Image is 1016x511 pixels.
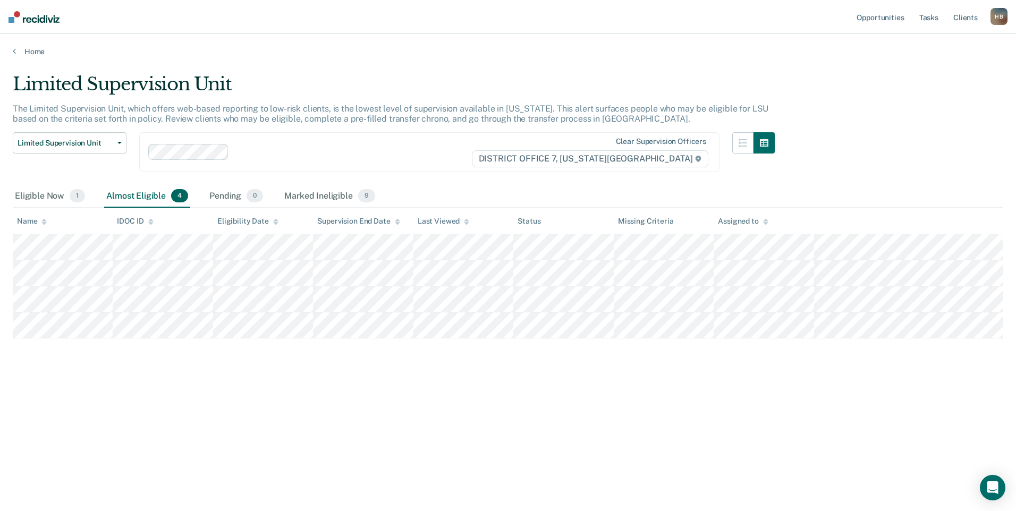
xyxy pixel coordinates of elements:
[13,132,126,154] button: Limited Supervision Unit
[247,189,263,203] span: 0
[472,150,708,167] span: DISTRICT OFFICE 7, [US_STATE][GEOGRAPHIC_DATA]
[282,185,377,208] div: Marked Ineligible9
[18,139,113,148] span: Limited Supervision Unit
[117,217,153,226] div: IDOC ID
[171,189,188,203] span: 4
[207,185,265,208] div: Pending0
[418,217,469,226] div: Last Viewed
[980,475,1005,500] div: Open Intercom Messenger
[358,189,375,203] span: 9
[13,104,768,124] p: The Limited Supervision Unit, which offers web-based reporting to low-risk clients, is the lowest...
[990,8,1007,25] div: H B
[104,185,190,208] div: Almost Eligible4
[17,217,47,226] div: Name
[217,217,278,226] div: Eligibility Date
[317,217,400,226] div: Supervision End Date
[9,11,60,23] img: Recidiviz
[70,189,85,203] span: 1
[990,8,1007,25] button: HB
[13,185,87,208] div: Eligible Now1
[13,47,1003,56] a: Home
[718,217,768,226] div: Assigned to
[518,217,540,226] div: Status
[616,137,706,146] div: Clear supervision officers
[13,73,775,104] div: Limited Supervision Unit
[618,217,674,226] div: Missing Criteria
